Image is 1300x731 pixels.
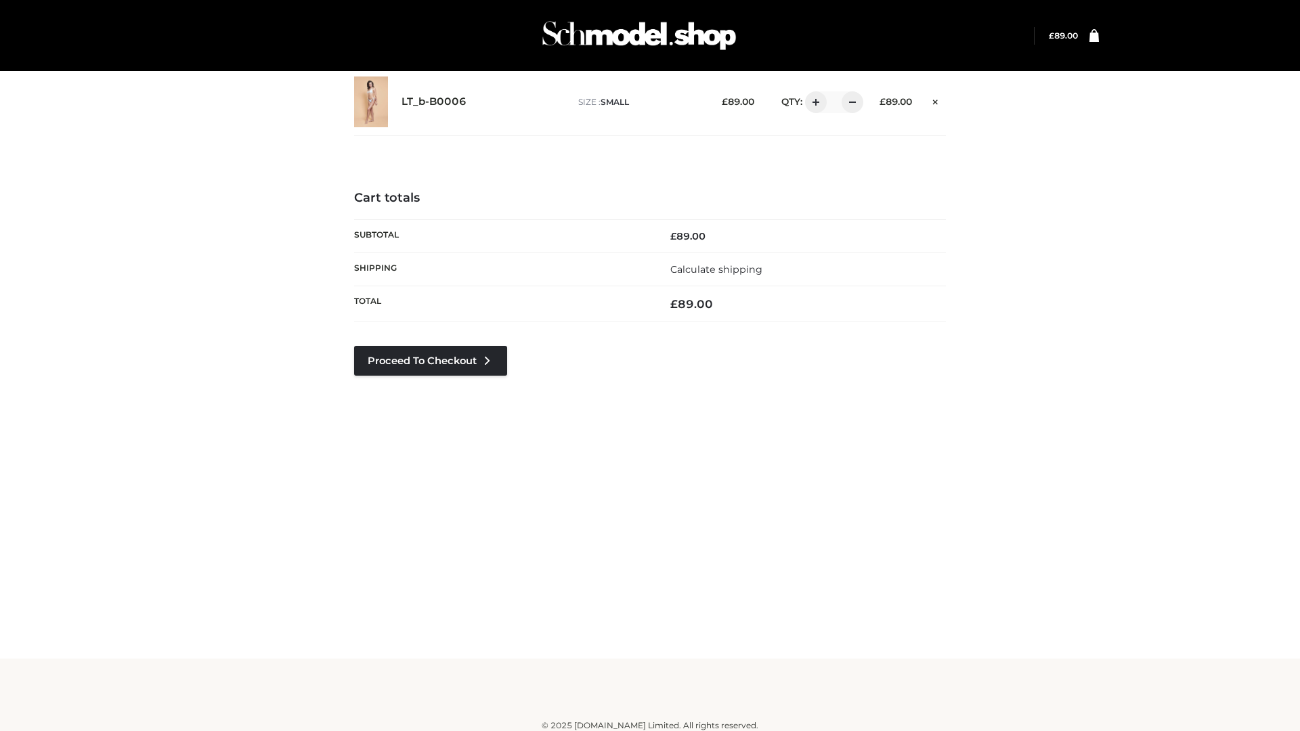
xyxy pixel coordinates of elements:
a: Remove this item [926,91,946,109]
p: size : [578,96,701,108]
a: LT_b-B0006 [402,95,467,108]
bdi: 89.00 [670,230,706,242]
span: £ [722,96,728,107]
a: £89.00 [1049,30,1078,41]
bdi: 89.00 [1049,30,1078,41]
span: £ [880,96,886,107]
span: £ [1049,30,1054,41]
bdi: 89.00 [880,96,912,107]
a: Calculate shipping [670,263,762,275]
th: Total [354,286,650,322]
bdi: 89.00 [722,96,754,107]
img: LT_b-B0006 - SMALL [354,76,388,127]
img: Schmodel Admin 964 [538,9,741,62]
h4: Cart totals [354,191,946,206]
span: £ [670,230,676,242]
span: £ [670,297,678,311]
th: Shipping [354,252,650,286]
th: Subtotal [354,219,650,252]
div: QTY: [768,91,859,113]
bdi: 89.00 [670,297,713,311]
a: Proceed to Checkout [354,346,507,376]
span: SMALL [601,97,629,107]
